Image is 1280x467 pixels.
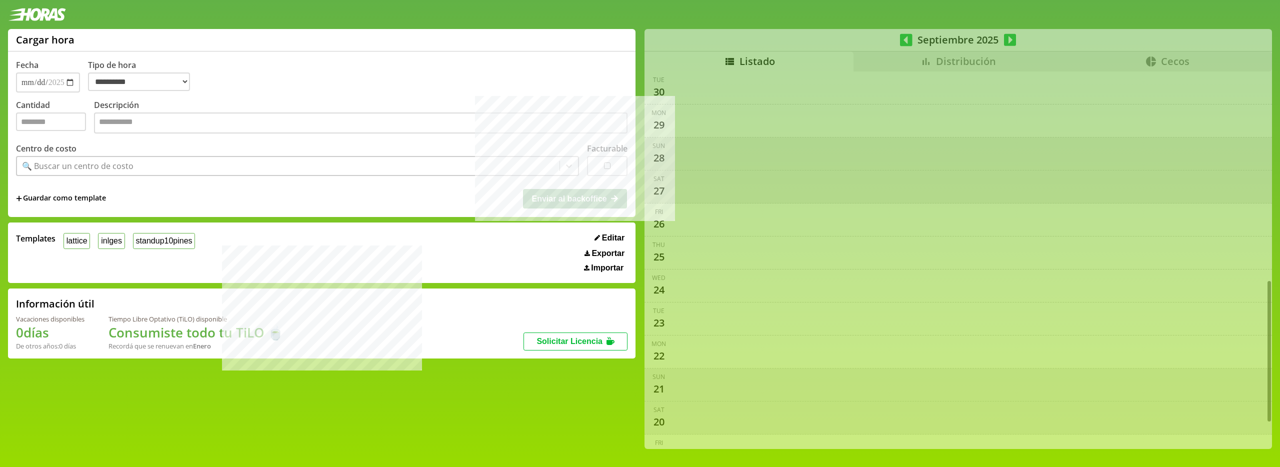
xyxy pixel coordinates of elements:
h1: Cargar hora [16,33,74,46]
button: inlges [98,233,124,248]
label: Centro de costo [16,143,76,154]
img: logotipo [8,8,66,21]
div: De otros años: 0 días [16,341,84,350]
input: Cantidad [16,112,86,131]
span: + [16,193,22,204]
label: Facturable [587,143,627,154]
div: Vacaciones disponibles [16,314,84,323]
span: Exportar [591,249,624,258]
h1: 0 días [16,323,84,341]
label: Fecha [16,59,38,70]
div: Tiempo Libre Optativo (TiLO) disponible [108,314,283,323]
b: Enero [193,341,211,350]
label: Descripción [94,99,627,136]
label: Tipo de hora [88,59,198,92]
span: +Guardar como template [16,193,106,204]
h2: Información útil [16,297,94,310]
label: Cantidad [16,99,94,136]
button: Editar [591,233,627,243]
div: Recordá que se renuevan en [108,341,283,350]
button: standup10pines [133,233,195,248]
span: Solicitar Licencia [536,337,602,345]
h1: Consumiste todo tu TiLO 🍵 [108,323,283,341]
span: Editar [602,233,624,242]
button: Solicitar Licencia [523,332,627,350]
button: Exportar [581,248,627,258]
textarea: Descripción [94,112,627,133]
span: Importar [591,263,623,272]
div: 🔍 Buscar un centro de costo [22,160,133,171]
select: Tipo de hora [88,72,190,91]
span: Templates [16,233,55,244]
button: lattice [63,233,90,248]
